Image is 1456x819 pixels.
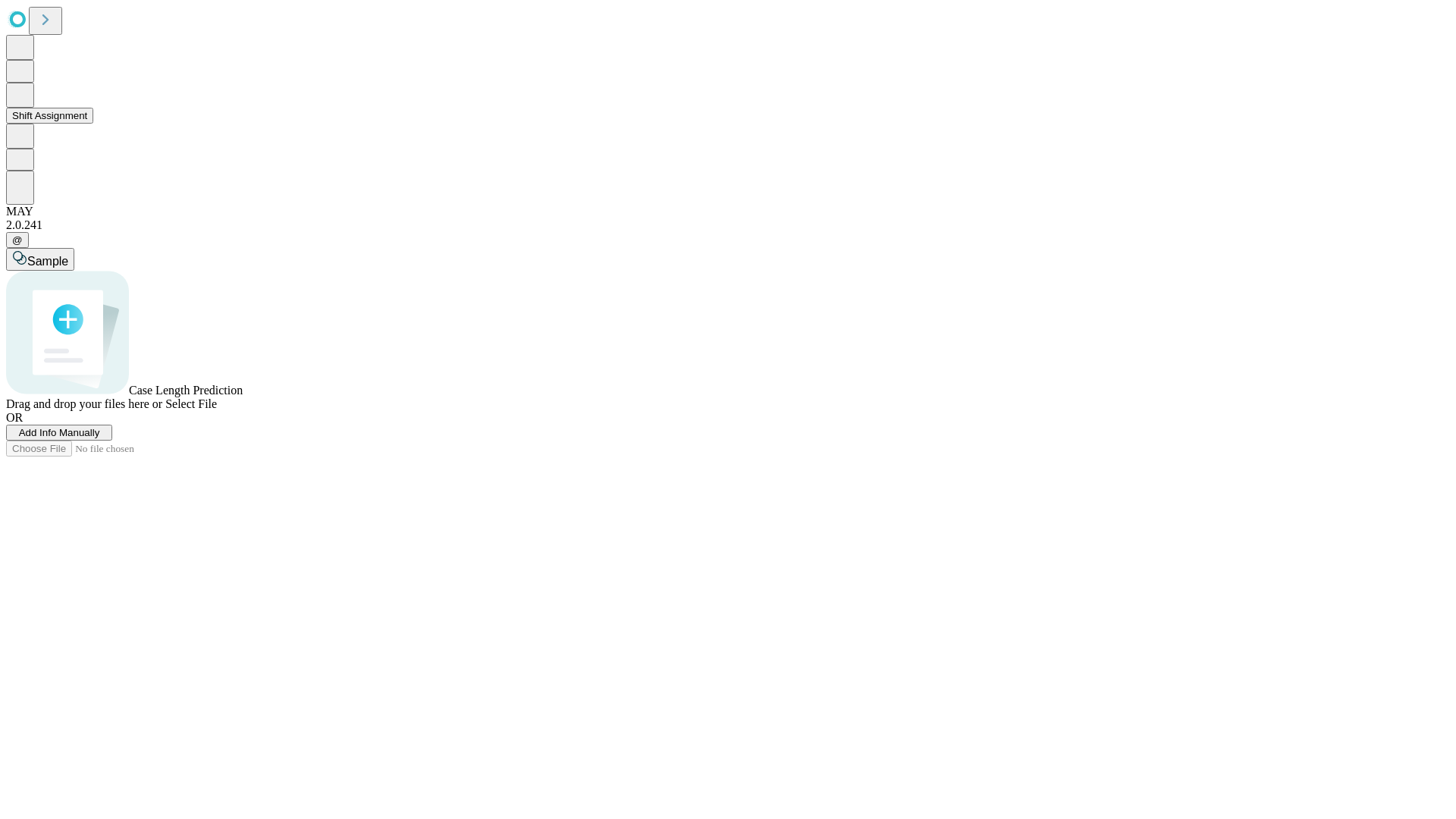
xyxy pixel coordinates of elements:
[129,384,243,397] span: Case Length Prediction
[6,108,93,124] button: Shift Assignment
[165,397,217,410] span: Select File
[6,397,162,410] span: Drag and drop your files here or
[6,205,1450,218] div: MAY
[6,411,23,424] span: OR
[6,218,1450,232] div: 2.0.241
[12,234,23,246] span: @
[19,427,100,438] span: Add Info Manually
[6,248,74,271] button: Sample
[6,425,112,441] button: Add Info Manually
[6,232,29,248] button: @
[27,255,68,268] span: Sample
